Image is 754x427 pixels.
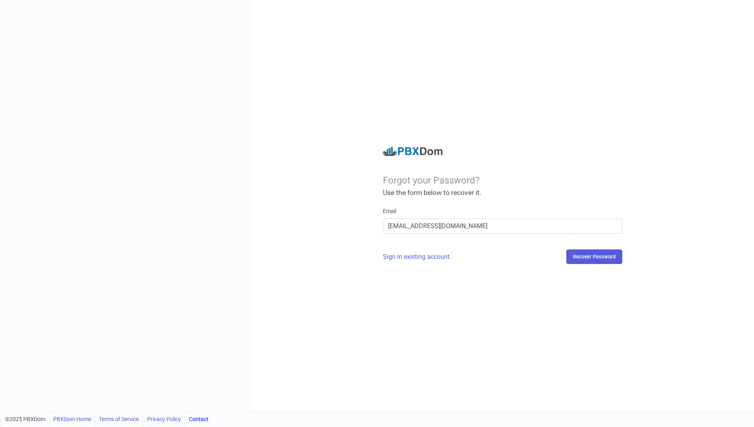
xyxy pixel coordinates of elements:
[5,411,209,427] div: ©2025 PBXDom
[99,411,139,427] a: Terms of Service
[383,207,396,215] label: Email
[566,249,622,264] button: Recover Password
[383,189,482,197] span: Use the form below to recover it.
[383,253,450,260] a: Sign in existing account
[147,411,181,427] a: Privacy Policy
[383,175,622,186] div: Forgot your Password?
[53,411,91,427] a: PBXDom Home
[383,219,622,234] input: Email
[189,411,209,427] a: Contact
